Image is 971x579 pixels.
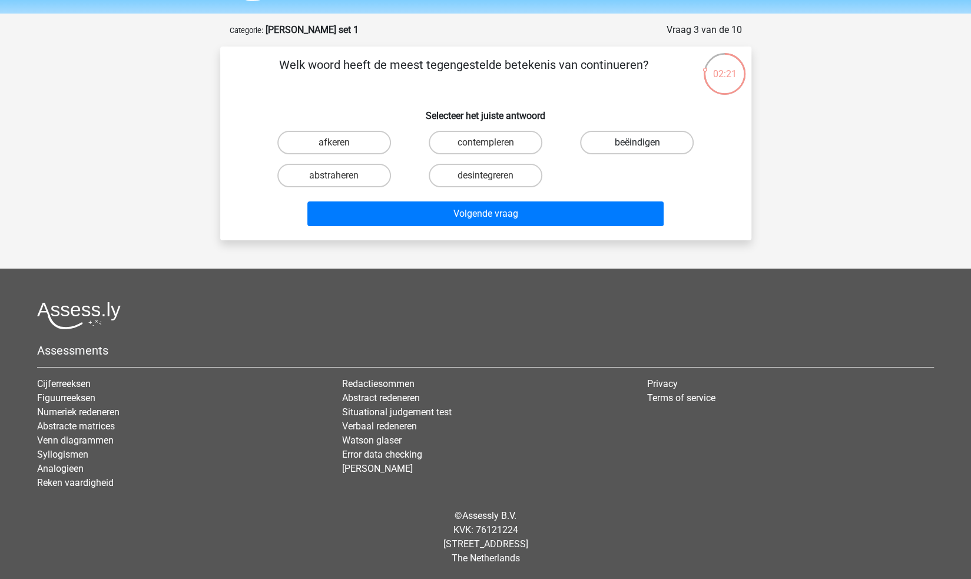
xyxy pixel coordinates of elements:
a: Figuurreeksen [37,392,95,403]
a: Error data checking [342,449,422,460]
a: Verbaal redeneren [342,421,417,432]
a: Situational judgement test [342,406,452,418]
label: desintegreren [429,164,542,187]
a: Abstract redeneren [342,392,420,403]
label: afkeren [277,131,391,154]
a: Abstracte matrices [37,421,115,432]
a: Reken vaardigheid [37,477,114,488]
a: Venn diagrammen [37,435,114,446]
p: Welk woord heeft de meest tegengestelde betekenis van continueren? [239,56,688,91]
a: Privacy [647,378,677,389]
div: © KVK: 76121224 [STREET_ADDRESS] The Netherlands [28,499,943,575]
a: Numeriek redeneren [37,406,120,418]
h6: Selecteer het juiste antwoord [239,101,733,121]
img: Assessly logo [37,302,121,329]
a: [PERSON_NAME] [342,463,413,474]
div: 02:21 [702,52,747,81]
a: Analogieen [37,463,84,474]
small: Categorie: [230,26,263,35]
a: Assessly B.V. [462,510,516,521]
div: Vraag 3 van de 10 [667,23,742,37]
label: contempleren [429,131,542,154]
a: Watson glaser [342,435,402,446]
a: Cijferreeksen [37,378,91,389]
a: Syllogismen [37,449,88,460]
label: beëindigen [580,131,694,154]
label: abstraheren [277,164,391,187]
a: Terms of service [647,392,715,403]
button: Volgende vraag [307,201,664,226]
a: Redactiesommen [342,378,415,389]
h5: Assessments [37,343,934,358]
strong: [PERSON_NAME] set 1 [266,24,359,35]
